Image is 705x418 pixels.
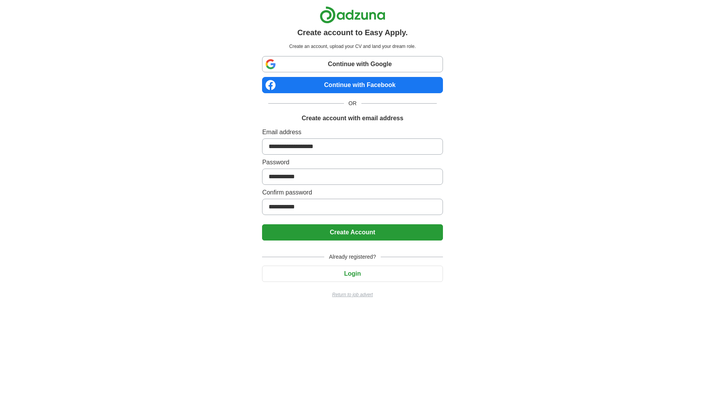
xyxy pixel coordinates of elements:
[262,188,443,197] label: Confirm password
[262,56,443,72] a: Continue with Google
[262,270,443,277] a: Login
[262,77,443,93] a: Continue with Facebook
[262,158,443,167] label: Password
[297,27,408,38] h1: Create account to Easy Apply.
[262,128,443,137] label: Email address
[264,43,441,50] p: Create an account, upload your CV and land your dream role.
[320,6,385,24] img: Adzuna logo
[262,224,443,241] button: Create Account
[301,114,403,123] h1: Create account with email address
[262,291,443,298] a: Return to job advert
[262,266,443,282] button: Login
[344,99,361,107] span: OR
[324,253,380,261] span: Already registered?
